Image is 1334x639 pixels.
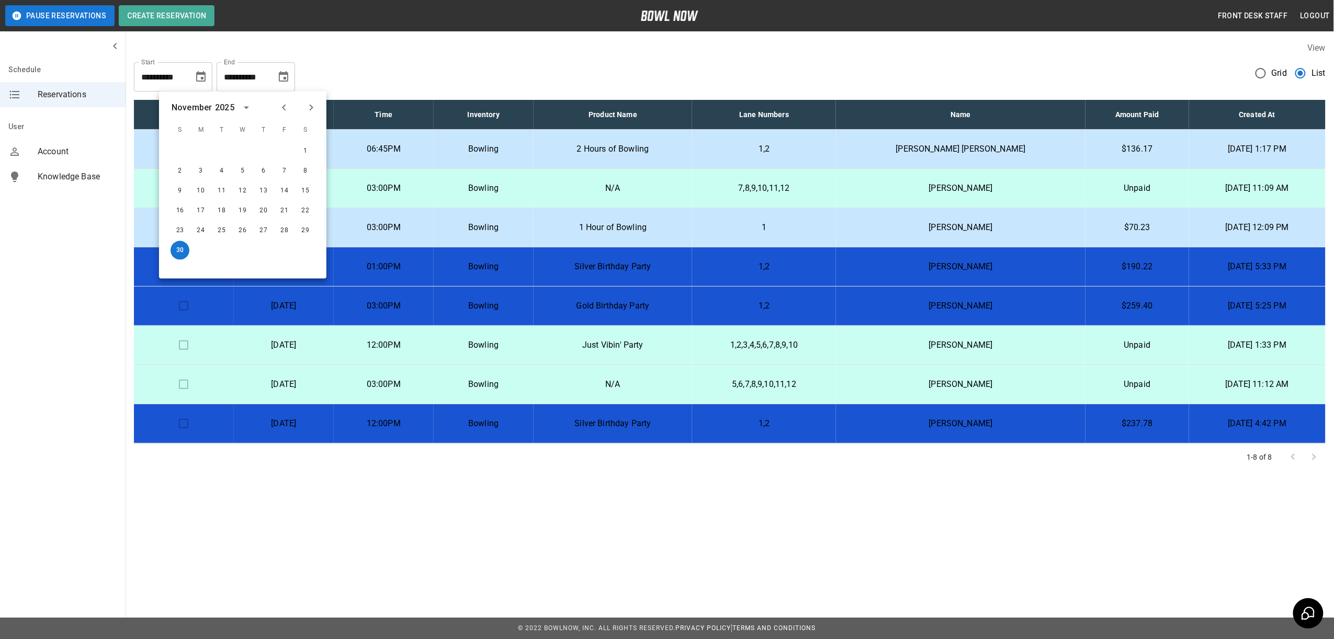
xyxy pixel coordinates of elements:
[171,241,189,260] button: Nov 30, 2025
[171,181,189,200] button: Nov 9, 2025
[844,339,1077,351] p: [PERSON_NAME]
[233,221,252,240] button: Nov 26, 2025
[5,5,115,26] button: Pause Reservations
[342,300,425,312] p: 03:00PM
[542,143,684,155] p: 2 Hours of Bowling
[275,201,294,220] button: Nov 21, 2025
[700,221,828,234] p: 1
[1094,339,1180,351] p: Unpaid
[119,5,214,26] button: Create Reservation
[700,300,828,312] p: 1,2
[275,99,293,117] button: Previous month
[342,182,425,195] p: 03:00PM
[1307,43,1326,53] label: View
[233,181,252,200] button: Nov 12, 2025
[675,624,731,632] a: Privacy Policy
[442,182,525,195] p: Bowling
[38,145,117,158] span: Account
[171,162,189,180] button: Nov 2, 2025
[434,100,534,130] th: Inventory
[191,201,210,220] button: Nov 17, 2025
[700,378,828,391] p: 5,6,7,8,9,10,11,12
[542,221,684,234] p: 1 Hour of Bowling
[212,221,231,240] button: Nov 25, 2025
[275,181,294,200] button: Nov 14, 2025
[836,100,1086,130] th: Name
[1197,143,1317,155] p: [DATE] 1:17 PM
[342,260,425,273] p: 01:00PM
[1197,221,1317,234] p: [DATE] 12:09 PM
[518,624,675,632] span: © 2022 BowlNow, Inc. All Rights Reserved.
[1094,260,1180,273] p: $190.22
[534,100,693,130] th: Product Name
[542,378,684,391] p: N/A
[190,66,211,87] button: Choose date, selected date is Oct 11, 2025
[1214,6,1292,26] button: Front Desk Staff
[844,260,1077,273] p: [PERSON_NAME]
[700,143,828,155] p: 1,2
[1247,452,1272,462] p: 1-8 of 8
[700,260,828,273] p: 1,2
[844,300,1077,312] p: [PERSON_NAME]
[442,339,525,351] p: Bowling
[1272,67,1287,79] span: Grid
[542,417,684,430] p: Silver Birthday Party
[1197,378,1317,391] p: [DATE] 11:12 AM
[542,182,684,195] p: N/A
[1296,6,1334,26] button: Logout
[233,120,252,141] span: W
[844,221,1077,234] p: [PERSON_NAME]
[1312,67,1326,79] span: List
[342,143,425,155] p: 06:45PM
[38,88,117,101] span: Reservations
[844,182,1077,195] p: [PERSON_NAME]
[1094,143,1180,155] p: $136.17
[296,201,315,220] button: Nov 22, 2025
[191,181,210,200] button: Nov 10, 2025
[342,417,425,430] p: 12:00PM
[191,221,210,240] button: Nov 24, 2025
[254,162,273,180] button: Nov 6, 2025
[254,181,273,200] button: Nov 13, 2025
[238,99,255,117] button: calendar view is open, switch to year view
[733,624,816,632] a: Terms and Conditions
[442,417,525,430] p: Bowling
[1094,300,1180,312] p: $259.40
[342,339,425,351] p: 12:00PM
[542,300,684,312] p: Gold Birthday Party
[254,201,273,220] button: Nov 20, 2025
[542,339,684,351] p: Just Vibin' Party
[1094,221,1180,234] p: $70.23
[844,143,1077,155] p: [PERSON_NAME] [PERSON_NAME]
[242,378,325,391] p: [DATE]
[233,201,252,220] button: Nov 19, 2025
[215,101,234,114] div: 2025
[641,10,698,21] img: logo
[844,417,1077,430] p: [PERSON_NAME]
[442,378,525,391] p: Bowling
[38,170,117,183] span: Knowledge Base
[334,100,434,130] th: Time
[134,100,234,130] th: Check In
[1189,100,1326,130] th: Created At
[1094,182,1180,195] p: Unpaid
[700,182,828,195] p: 7,8,9,10,11,12
[273,66,294,87] button: Choose date, selected date is Nov 30, 2025
[275,162,294,180] button: Nov 7, 2025
[700,339,828,351] p: 1,2,3,4,5,6,7,8,9,10
[442,221,525,234] p: Bowling
[442,260,525,273] p: Bowling
[171,201,189,220] button: Nov 16, 2025
[844,378,1077,391] p: [PERSON_NAME]
[1197,182,1317,195] p: [DATE] 11:09 AM
[296,120,315,141] span: S
[191,162,210,180] button: Nov 3, 2025
[171,120,189,141] span: S
[254,221,273,240] button: Nov 27, 2025
[342,378,425,391] p: 03:00PM
[296,221,315,240] button: Nov 29, 2025
[254,120,273,141] span: T
[212,181,231,200] button: Nov 11, 2025
[275,120,294,141] span: F
[1086,100,1189,130] th: Amount Paid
